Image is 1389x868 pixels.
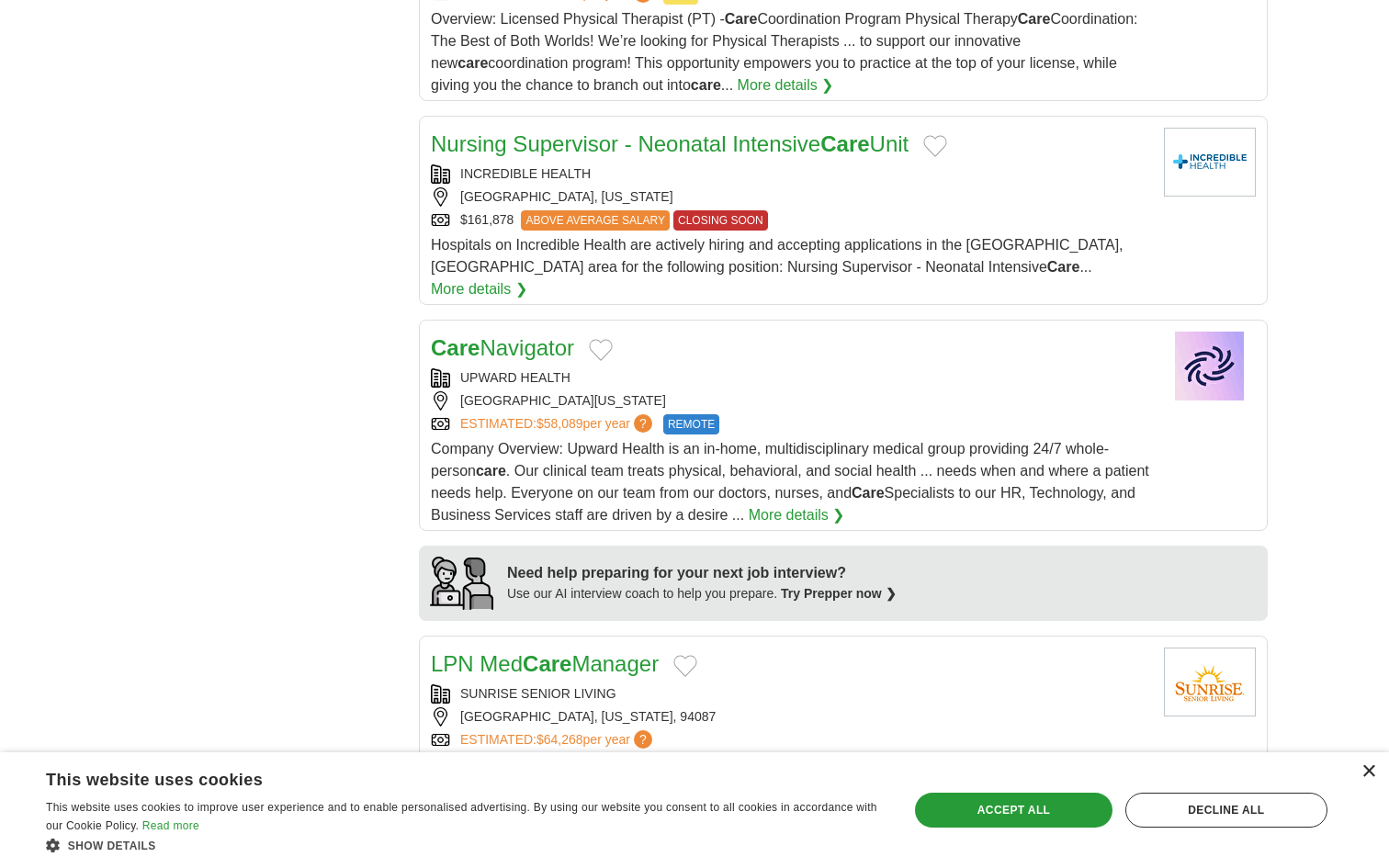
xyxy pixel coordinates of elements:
[536,416,583,431] span: $58,089
[46,801,877,832] span: This website uses cookies to improve user experience and to enable personalised advertising. By u...
[460,414,656,434] a: ESTIMATED:$58,089per year?
[1047,259,1080,275] strong: Care
[431,391,1149,411] div: [GEOGRAPHIC_DATA][US_STATE]
[507,584,897,603] div: Use our AI interview coach to help you prepare.
[852,485,885,501] strong: Care
[1164,648,1256,716] img: Sunrise Senior Living logo
[673,655,697,677] button: Add to favorite jobs
[68,840,156,852] span: Show details
[1125,793,1327,828] div: Decline all
[431,164,1149,184] div: INCREDIBLE HEALTH
[691,77,721,93] strong: care
[915,793,1112,828] div: Accept all
[523,651,571,676] strong: Care
[431,237,1124,275] span: Hospitals on Incredible Health are actively hiring and accepting applications in the [GEOGRAPHIC_...
[634,730,652,749] span: ?
[1164,128,1256,197] img: Company logo
[749,504,845,526] a: More details ❯
[431,11,1138,93] span: Overview: Licensed Physical Therapist (PT) - Coordination Program Physical Therapy Coordination: ...
[476,463,506,479] strong: care
[725,11,758,27] strong: Care
[457,55,488,71] strong: care
[46,763,837,791] div: This website uses cookies
[1164,332,1256,400] img: Company logo
[431,707,1149,727] div: [GEOGRAPHIC_DATA], [US_STATE], 94087
[738,74,834,96] a: More details ❯
[1361,765,1375,779] div: Close
[521,210,670,231] span: ABOVE AVERAGE SALARY
[923,135,947,157] button: Add to favorite jobs
[1018,11,1051,27] strong: Care
[431,335,574,360] a: CareNavigator
[663,414,719,434] span: REMOTE
[820,131,869,156] strong: Care
[536,732,583,747] span: $64,268
[460,730,656,750] a: ESTIMATED:$64,268per year?
[46,836,883,854] div: Show details
[634,414,652,433] span: ?
[431,441,1149,523] span: Company Overview: Upward Health is an in-home, multidisciplinary medical group providing 24/7 who...
[431,335,480,360] strong: Care
[431,368,1149,388] div: UPWARD HEALTH
[431,210,1149,231] div: $161,878
[673,210,768,231] span: CLOSING SOON
[460,686,616,701] a: SUNRISE SENIOR LIVING
[431,187,1149,207] div: [GEOGRAPHIC_DATA], [US_STATE]
[781,586,897,601] a: Try Prepper now ❯
[431,651,659,676] a: LPN MedCareManager
[589,339,613,361] button: Add to favorite jobs
[431,278,527,300] a: More details ❯
[431,131,909,156] a: Nursing Supervisor - Neonatal IntensiveCareUnit
[507,562,897,584] div: Need help preparing for your next job interview?
[142,819,199,832] a: Read more, opens a new window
